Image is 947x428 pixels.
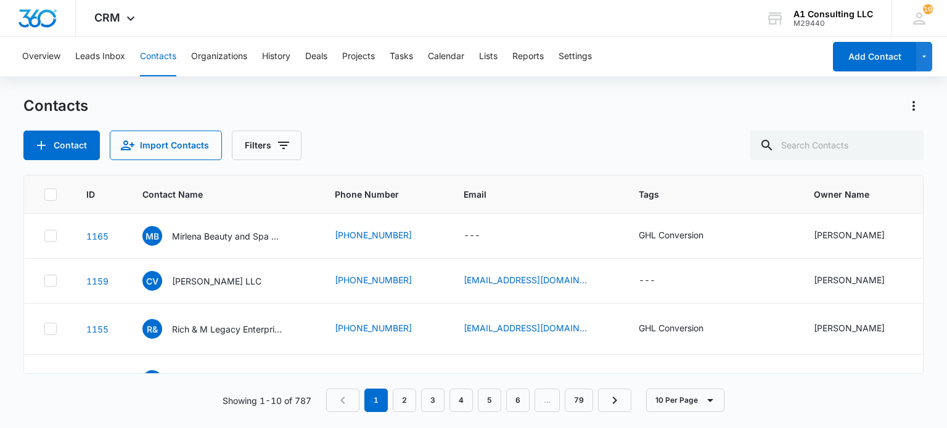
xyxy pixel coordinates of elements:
[814,373,937,386] div: [PERSON_NAME] and [PERSON_NAME]
[326,389,631,412] nav: Pagination
[904,96,924,116] button: Actions
[142,271,284,291] div: Contact Name - Cristian VALENTIN LLC - Select to Edit Field
[464,373,609,387] div: Email - vanharper1124@gmail.com - Select to Edit Field
[464,228,502,243] div: Email - - Select to Edit Field
[464,373,587,386] a: [EMAIL_ADDRESS][DOMAIN_NAME]
[449,389,473,412] a: Page 4
[110,131,222,160] button: Import Contacts
[335,273,412,286] a: [PHONE_NUMBER]
[639,321,726,336] div: Tags - GHL Conversion - Select to Edit Field
[464,321,587,334] a: [EMAIL_ADDRESS][DOMAIN_NAME]
[335,228,434,243] div: Phone Number - (347) 963-1217 - Select to Edit Field
[923,4,933,14] span: 19
[793,9,873,19] div: account name
[22,37,60,76] button: Overview
[479,37,498,76] button: Lists
[172,323,283,336] p: Rich & M Legacy Enterprises LLC
[142,271,162,291] span: CV
[335,373,434,387] div: Phone Number - (551) 215-1342 - Select to Edit Field
[421,389,445,412] a: Page 3
[639,273,655,288] div: ---
[335,321,434,336] div: Phone Number - (609) 400-2304 - Select to Edit Field
[335,188,434,201] span: Phone Number
[559,37,592,76] button: Settings
[565,389,593,412] a: Page 79
[793,19,873,28] div: account id
[390,37,413,76] button: Tasks
[191,37,247,76] button: Organizations
[142,188,287,201] span: Contact Name
[335,373,412,386] a: [PHONE_NUMBER]
[750,131,924,160] input: Search Contacts
[506,389,530,412] a: Page 6
[814,273,907,288] div: Owner Name - Cristian Valentin - Select to Edit Field
[23,97,88,115] h1: Contacts
[86,276,109,286] a: Navigate to contact details page for Cristian VALENTIN LLC
[814,321,907,336] div: Owner Name - Richard Coleman - Select to Edit Field
[464,273,609,288] div: Email - service@familyfreshlogistics.com - Select to Edit Field
[172,275,261,288] p: [PERSON_NAME] LLC
[464,321,609,336] div: Email - richandmlegacy@gmail.com - Select to Edit Field
[86,324,109,334] a: Navigate to contact details page for Rich & M Legacy Enterprises LLC
[142,319,305,339] div: Contact Name - Rich & M Legacy Enterprises LLC - Select to Edit Field
[833,42,916,71] button: Add Contact
[305,37,327,76] button: Deals
[598,389,631,412] a: Next Page
[262,37,290,76] button: History
[639,188,766,201] span: Tags
[639,273,678,288] div: Tags - - Select to Edit Field
[639,373,726,387] div: Tags - GHL Conversion - Select to Edit Field
[639,228,726,243] div: Tags - GHL Conversion - Select to Edit Field
[814,228,885,241] div: [PERSON_NAME]
[512,37,544,76] button: Reports
[923,4,933,14] div: notifications count
[223,394,311,407] p: Showing 1-10 of 787
[364,389,388,412] em: 1
[639,373,703,386] div: GHL Conversion
[335,228,412,241] a: [PHONE_NUMBER]
[646,389,724,412] button: 10 Per Page
[478,389,501,412] a: Page 5
[140,37,176,76] button: Contacts
[86,231,109,241] a: Navigate to contact details page for Mirlena Beauty and Spa LLC
[464,273,587,286] a: [EMAIL_ADDRESS][DOMAIN_NAME]
[142,226,162,246] span: MB
[142,226,305,246] div: Contact Name - Mirlena Beauty and Spa LLC - Select to Edit Field
[814,228,907,243] div: Owner Name - Fineta Garcia - Select to Edit Field
[172,230,283,243] p: Mirlena Beauty and Spa LLC
[232,131,301,160] button: Filters
[639,321,703,334] div: GHL Conversion
[814,273,885,286] div: [PERSON_NAME]
[142,370,265,390] div: Contact Name - Sumethin2eat Inc - Select to Edit Field
[94,11,120,24] span: CRM
[428,37,464,76] button: Calendar
[142,319,162,339] span: R&
[342,37,375,76] button: Projects
[393,389,416,412] a: Page 2
[142,370,162,390] span: SI
[23,131,100,160] button: Add Contact
[75,37,125,76] button: Leads Inbox
[335,273,434,288] div: Phone Number - (551) 404-0327 - Select to Edit Field
[335,321,412,334] a: [PHONE_NUMBER]
[639,228,703,241] div: GHL Conversion
[814,321,885,334] div: [PERSON_NAME]
[464,228,480,243] div: ---
[86,188,95,201] span: ID
[464,188,591,201] span: Email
